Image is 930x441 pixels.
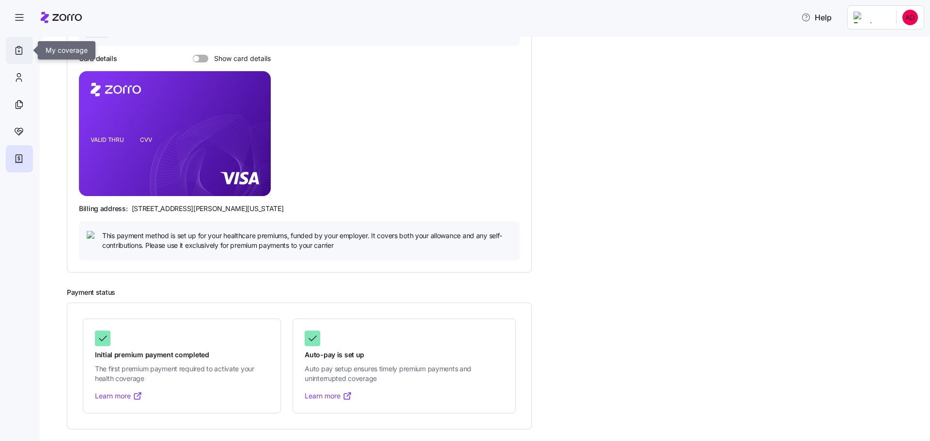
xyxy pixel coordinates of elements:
[305,350,504,360] span: Auto-pay is set up
[853,12,888,23] img: Employer logo
[95,364,269,384] span: The first premium payment required to activate your health coverage
[793,8,839,27] button: Help
[132,204,284,213] span: [STREET_ADDRESS][PERSON_NAME][US_STATE]
[305,364,504,384] span: Auto pay setup ensures timely premium payments and uninterrupted coverage
[801,12,832,23] span: Help
[79,204,128,213] span: Billing address:
[67,288,916,297] h2: Payment status
[140,136,152,143] tspan: CVV
[95,350,269,360] span: Initial premium payment completed
[102,231,512,251] span: This payment method is set up for your healthcare premiums, funded by your employer. It covers bo...
[902,10,918,25] img: 4c04322ab541ce4d57f99184d97b2089
[91,136,124,143] tspan: VALID THRU
[208,55,271,62] span: Show card details
[305,391,352,401] a: Learn more
[87,231,98,243] img: icon bulb
[79,54,117,63] h3: Card details
[95,391,142,401] a: Learn more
